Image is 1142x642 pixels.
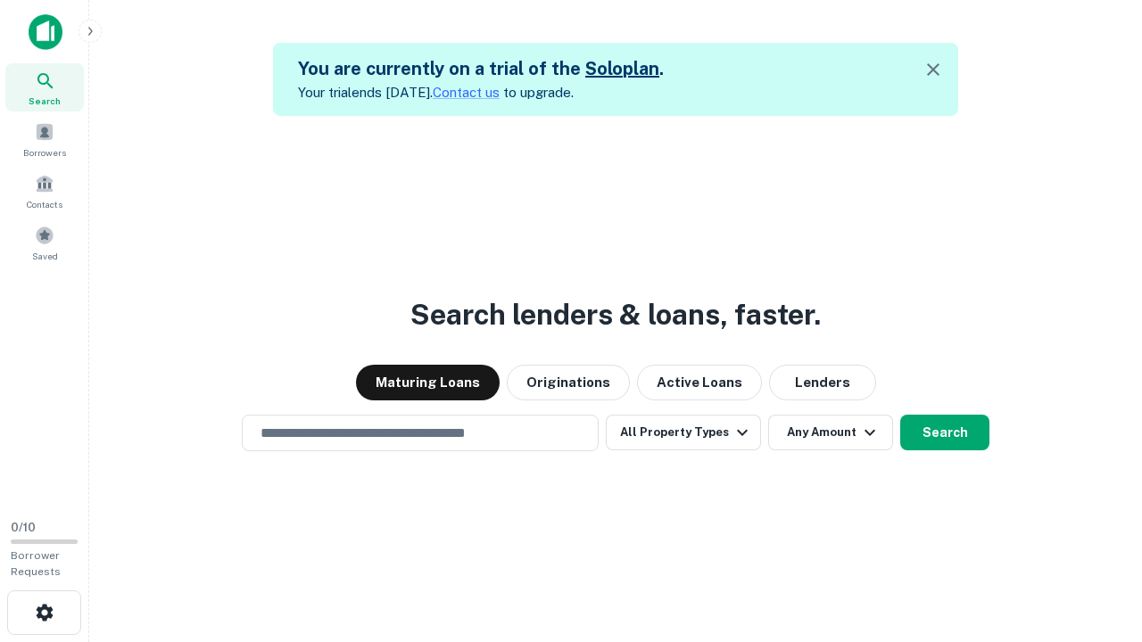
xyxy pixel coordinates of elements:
[5,218,84,267] a: Saved
[23,145,66,160] span: Borrowers
[900,415,989,450] button: Search
[29,14,62,50] img: capitalize-icon.png
[5,167,84,215] a: Contacts
[5,115,84,163] a: Borrowers
[29,94,61,108] span: Search
[27,197,62,211] span: Contacts
[298,55,664,82] h5: You are currently on a trial of the .
[1053,499,1142,585] iframe: Chat Widget
[507,365,630,400] button: Originations
[32,249,58,263] span: Saved
[585,58,659,79] a: Soloplan
[606,415,761,450] button: All Property Types
[5,63,84,111] a: Search
[298,82,664,103] p: Your trial ends [DATE]. to upgrade.
[410,293,821,336] h3: Search lenders & loans, faster.
[637,365,762,400] button: Active Loans
[11,549,61,578] span: Borrower Requests
[11,521,36,534] span: 0 / 10
[356,365,500,400] button: Maturing Loans
[433,85,500,100] a: Contact us
[768,415,893,450] button: Any Amount
[769,365,876,400] button: Lenders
